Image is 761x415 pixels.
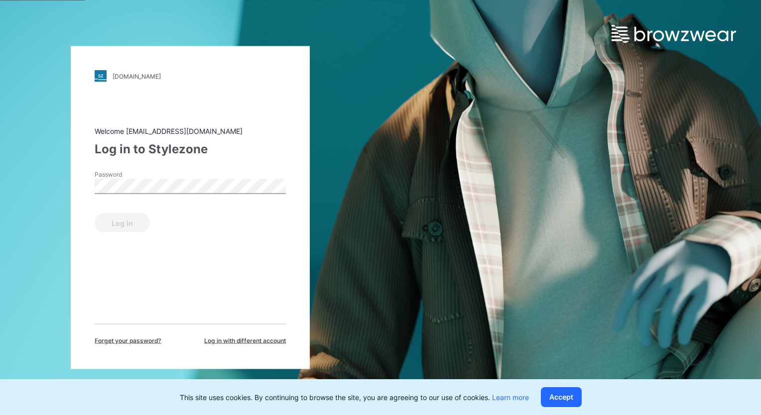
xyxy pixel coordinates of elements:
[113,72,161,80] div: [DOMAIN_NAME]
[204,336,286,345] span: Log in with different account
[612,25,736,43] img: browzwear-logo.e42bd6dac1945053ebaf764b6aa21510.svg
[492,393,529,402] a: Learn more
[95,140,286,158] div: Log in to Stylezone
[95,170,164,179] label: Password
[95,126,286,136] div: Welcome [EMAIL_ADDRESS][DOMAIN_NAME]
[95,70,286,82] a: [DOMAIN_NAME]
[180,392,529,403] p: This site uses cookies. By continuing to browse the site, you are agreeing to our use of cookies.
[95,336,161,345] span: Forget your password?
[95,70,107,82] img: stylezone-logo.562084cfcfab977791bfbf7441f1a819.svg
[541,387,582,407] button: Accept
